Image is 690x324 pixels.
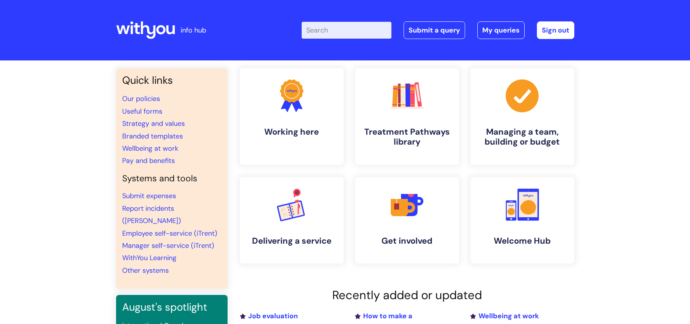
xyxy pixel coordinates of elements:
h2: Recently added or updated [240,288,574,302]
h4: Treatment Pathways library [361,127,453,147]
h3: Quick links [122,74,221,86]
h4: Get involved [361,236,453,246]
a: Branded templates [122,132,183,141]
a: Job evaluation [240,311,298,321]
p: info hub [181,24,206,36]
a: Wellbeing at work [122,144,178,153]
a: Manager self-service (iTrent) [122,241,214,250]
h3: August's spotlight [122,301,221,313]
a: WithYou Learning [122,253,176,262]
a: Delivering a service [240,177,344,264]
h4: Welcome Hub [477,236,568,246]
h4: Systems and tools [122,173,221,184]
h4: Delivering a service [246,236,338,246]
a: Submit expenses [122,191,176,200]
a: Other systems [122,266,169,275]
a: My queries [477,21,525,39]
input: Search [302,22,391,39]
a: Welcome Hub [470,177,574,264]
a: Working here [240,68,344,165]
a: Managing a team, building or budget [470,68,574,165]
a: Pay and benefits [122,156,175,165]
a: Useful forms [122,107,162,116]
a: Treatment Pathways library [355,68,459,165]
a: Strategy and values [122,119,185,128]
a: Employee self-service (iTrent) [122,229,217,238]
a: Submit a query [404,21,465,39]
a: Report incidents ([PERSON_NAME]) [122,204,181,225]
a: Get involved [355,177,459,264]
h4: Managing a team, building or budget [477,127,568,147]
a: Wellbeing at work [470,311,539,321]
a: Sign out [537,21,574,39]
div: | - [302,21,574,39]
h4: Working here [246,127,338,137]
a: Our policies [122,94,160,103]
